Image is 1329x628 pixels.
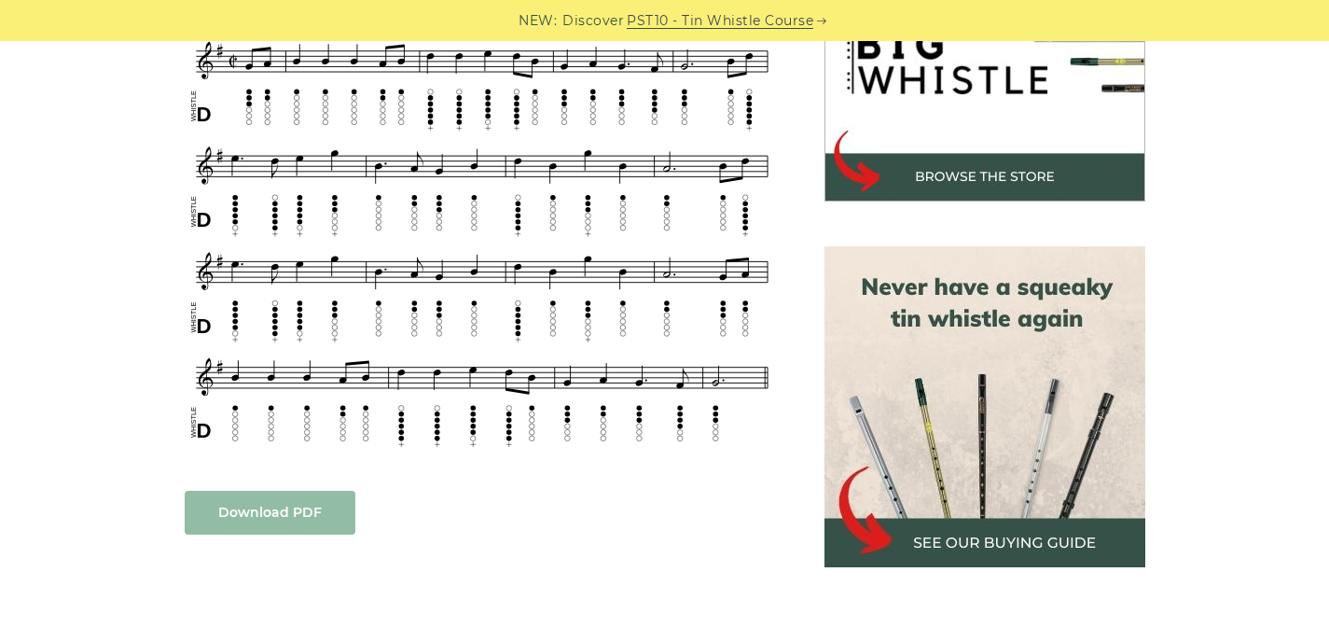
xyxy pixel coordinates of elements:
[519,10,557,32] span: NEW:
[824,246,1145,567] img: tin whistle buying guide
[185,491,355,535] a: Download PDF
[627,10,813,32] a: PST10 - Tin Whistle Course
[562,10,624,32] span: Discover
